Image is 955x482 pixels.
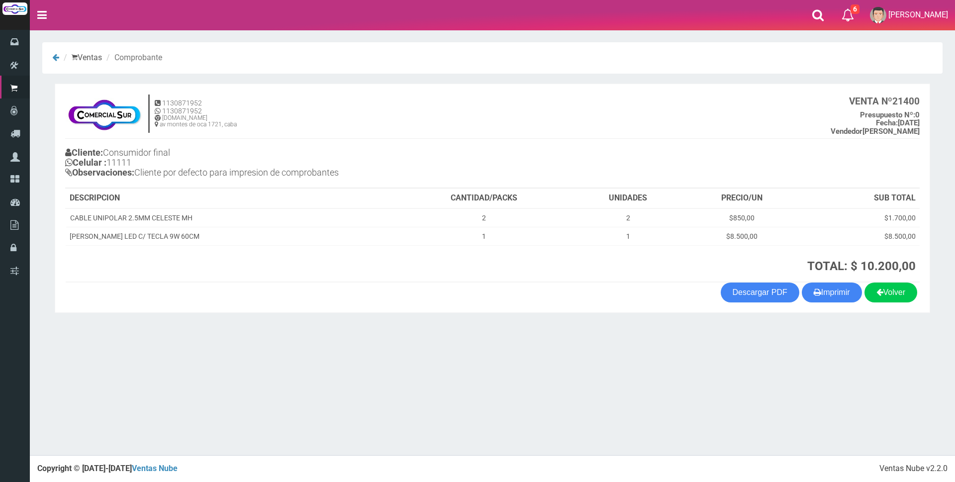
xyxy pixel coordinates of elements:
h6: [DOMAIN_NAME] av montes de oca 1721, caba [155,115,237,128]
span: 6 [851,4,859,14]
th: CANTIDAD/PACKS [394,189,573,208]
b: [DATE] [876,118,920,127]
strong: VENTA Nº [849,96,892,107]
a: Descargar PDF [721,283,799,302]
th: DESCRIPCION [66,189,394,208]
b: 21400 [849,96,920,107]
h4: Consumidor final 11111 Cliente por defecto para impresion de comprobantes [65,145,492,182]
h5: 1130871952 1130871952 [155,99,237,115]
td: CABLE UNIPOLAR 2.5MM CELESTE MH [66,208,394,227]
span: [PERSON_NAME] [888,10,948,19]
img: f695dc5f3a855ddc19300c990e0c55a2.jpg [65,94,143,134]
td: $8.500,00 [683,227,801,245]
img: Logo grande [2,2,27,15]
td: 2 [573,208,683,227]
td: 1 [573,227,683,245]
b: Celular : [65,157,106,168]
a: Volver [864,283,917,302]
td: $1.700,00 [801,208,920,227]
th: UNIDADES [573,189,683,208]
div: Ventas Nube v2.2.0 [879,463,948,475]
td: 1 [394,227,573,245]
b: Cliente: [65,147,103,158]
td: $850,00 [683,208,801,227]
li: Ventas [61,52,102,64]
img: User Image [870,7,886,23]
th: PRECIO/UN [683,189,801,208]
td: [PERSON_NAME] LED C/ TECLA 9W 60CM [66,227,394,245]
td: 2 [394,208,573,227]
strong: TOTAL: $ 10.200,00 [807,259,916,273]
b: 0 [860,110,920,119]
b: [PERSON_NAME] [831,127,920,136]
strong: Presupuesto Nº: [860,110,915,119]
b: Observaciones: [65,167,134,178]
strong: Vendedor [831,127,862,136]
strong: Copyright © [DATE]-[DATE] [37,464,178,473]
li: Comprobante [104,52,162,64]
button: Imprimir [802,283,862,302]
a: Ventas Nube [132,464,178,473]
td: $8.500,00 [801,227,920,245]
strong: Fecha: [876,118,898,127]
th: SUB TOTAL [801,189,920,208]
